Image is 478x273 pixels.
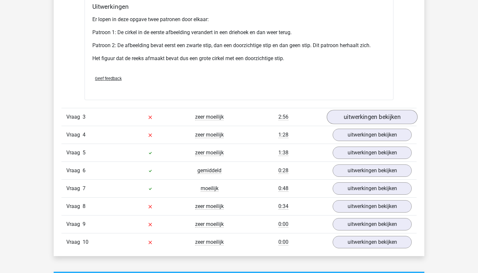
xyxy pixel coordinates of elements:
span: 0:00 [278,221,288,227]
span: 5 [83,149,86,156]
a: uitwerkingen bekijken [333,236,412,248]
a: uitwerkingen bekijken [333,164,412,177]
span: 0:48 [278,185,288,192]
span: moeilijk [201,185,219,192]
span: gemiddeld [197,167,221,174]
span: 9 [83,221,86,227]
span: zeer moeilijk [195,203,224,210]
span: 10 [83,239,88,245]
span: 1:38 [278,149,288,156]
a: uitwerkingen bekijken [333,200,412,213]
p: Het figuur dat de reeks afmaakt bevat dus een grote cirkel met een doorzichtige stip. [92,55,386,62]
a: uitwerkingen bekijken [333,182,412,195]
span: 4 [83,132,86,138]
span: Vraag [66,202,83,210]
h4: Uitwerkingen [92,3,386,10]
a: uitwerkingen bekijken [333,218,412,230]
span: 2:56 [278,114,288,120]
span: zeer moeilijk [195,132,224,138]
p: Er lopen in deze opgave twee patronen door elkaar: [92,16,386,23]
span: 0:28 [278,167,288,174]
p: Patroon 2: De afbeelding bevat eerst een zwarte stip, dan een doorzichtige stip en dan geen stip.... [92,42,386,49]
span: Vraag [66,167,83,175]
span: 6 [83,167,86,174]
span: 3 [83,114,86,120]
a: uitwerkingen bekijken [333,129,412,141]
span: Vraag [66,149,83,157]
p: Patroon 1: De cirkel in de eerste afbeelding verandert in een driehoek en dan weer terug. [92,29,386,36]
span: 8 [83,203,86,209]
span: zeer moeilijk [195,149,224,156]
span: 1:28 [278,132,288,138]
span: Vraag [66,238,83,246]
span: Vraag [66,185,83,192]
span: zeer moeilijk [195,221,224,227]
span: Vraag [66,220,83,228]
span: Geef feedback [95,76,122,81]
span: 0:00 [278,239,288,245]
span: zeer moeilijk [195,114,224,120]
span: 0:34 [278,203,288,210]
span: 7 [83,185,86,191]
span: Vraag [66,113,83,121]
a: uitwerkingen bekijken [327,110,418,124]
span: Vraag [66,131,83,139]
span: zeer moeilijk [195,239,224,245]
a: uitwerkingen bekijken [333,147,412,159]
